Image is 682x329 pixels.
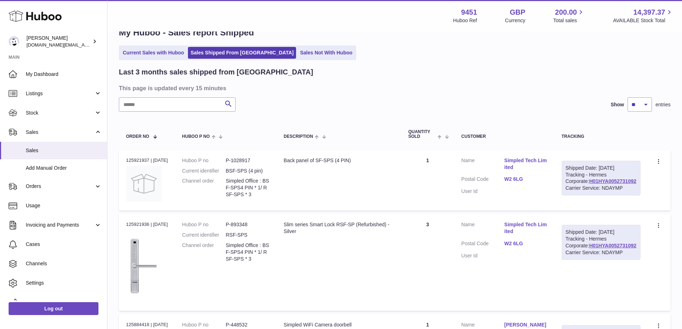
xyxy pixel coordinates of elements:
[226,178,269,198] dd: Simpled Office : BSF-SPS4 PIN * 1/ RSF-SPS * 3
[562,225,640,260] div: Tracking - Hermes Corporate:
[226,232,269,238] dd: RSF-SPS
[226,221,269,228] dd: P-893348
[226,242,269,262] dd: Simpled Office : BSF-SPS4 PIN * 1/ RSF-SPS * 3
[126,321,168,328] div: 125884418 | [DATE]
[562,161,640,196] div: Tracking - Hermes Corporate:
[26,280,102,286] span: Settings
[553,17,585,24] span: Total sales
[613,17,673,24] span: AVAILABLE Stock Total
[126,134,149,139] span: Order No
[26,35,91,48] div: [PERSON_NAME]
[461,134,547,139] div: Customer
[566,229,637,236] div: Shipped Date: [DATE]
[504,176,547,183] a: W2 6LG
[284,221,394,235] div: Slim series Smart Lock RSF-SP (Refurbished) - Silver
[26,71,102,78] span: My Dashboard
[26,299,102,306] span: Returns
[126,157,168,164] div: 125921937 | [DATE]
[26,129,94,136] span: Sales
[298,47,355,59] a: Sales Not With Huboo
[26,110,94,116] span: Stock
[9,302,98,315] a: Log out
[553,8,585,24] a: 200.00 Total sales
[504,240,547,247] a: W2 6LG
[119,27,671,38] h1: My Huboo - Sales report Shipped
[26,165,102,171] span: Add Manual Order
[182,168,226,174] dt: Current identifier
[504,157,547,171] a: Simpled Tech Limited
[126,166,162,202] img: no-photo.jpg
[461,240,504,249] dt: Postal Code
[119,67,313,77] h2: Last 3 months sales shipped from [GEOGRAPHIC_DATA]
[611,101,624,108] label: Show
[453,17,477,24] div: Huboo Ref
[656,101,671,108] span: entries
[461,188,504,195] dt: User Id
[182,178,226,198] dt: Channel order
[589,178,637,184] a: H01HYA0052731092
[461,157,504,173] dt: Name
[461,176,504,184] dt: Postal Code
[182,134,210,139] span: Huboo P no
[633,8,665,17] span: 14,397.37
[504,221,547,235] a: Simpled Tech Limited
[284,134,313,139] span: Description
[504,321,547,328] a: [PERSON_NAME]
[461,221,504,237] dt: Name
[461,252,504,259] dt: User Id
[126,230,162,302] img: 94511700517980.jpg
[284,157,394,164] div: Back panel of SF-SPS (4 PIN)
[26,42,142,48] span: [DOMAIN_NAME][EMAIL_ADDRESS][DOMAIN_NAME]
[401,214,454,310] td: 3
[26,147,102,154] span: Sales
[26,222,94,228] span: Invoicing and Payments
[401,150,454,211] td: 1
[461,8,477,17] strong: 9451
[182,221,226,228] dt: Huboo P no
[566,165,637,171] div: Shipped Date: [DATE]
[226,157,269,164] dd: P-1028917
[562,134,640,139] div: Tracking
[26,183,94,190] span: Orders
[182,321,226,328] dt: Huboo P no
[26,260,102,267] span: Channels
[26,90,94,97] span: Listings
[119,84,669,92] h3: This page is updated every 15 minutes
[26,202,102,209] span: Usage
[284,321,394,328] div: Simpled WiFi Camera doorbell
[226,168,269,174] dd: BSF-SPS (4 pin)
[182,157,226,164] dt: Huboo P no
[555,8,577,17] span: 200.00
[126,221,168,228] div: 125921936 | [DATE]
[566,249,637,256] div: Carrier Service: NDAYMP
[505,17,526,24] div: Currency
[613,8,673,24] a: 14,397.37 AVAILABLE Stock Total
[589,243,637,248] a: H01HYA0052731092
[510,8,525,17] strong: GBP
[226,321,269,328] dd: P-448532
[26,241,102,248] span: Cases
[188,47,296,59] a: Sales Shipped From [GEOGRAPHIC_DATA]
[182,232,226,238] dt: Current identifier
[182,242,226,262] dt: Channel order
[9,36,19,47] img: amir.ch@gmail.com
[566,185,637,192] div: Carrier Service: NDAYMP
[120,47,187,59] a: Current Sales with Huboo
[408,130,436,139] span: Quantity Sold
